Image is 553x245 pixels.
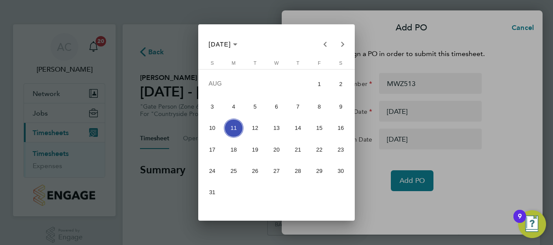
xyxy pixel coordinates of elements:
span: 19 [246,140,265,159]
span: [DATE] [209,41,231,48]
span: 25 [224,161,243,180]
button: Open Resource Center, 9 new notifications [518,210,546,238]
span: 1 [310,74,329,95]
button: August 24, 2025 [202,160,223,182]
button: August 20, 2025 [266,139,287,160]
button: August 25, 2025 [223,160,244,182]
span: 7 [288,97,307,116]
span: 4 [224,97,243,116]
button: August 26, 2025 [244,160,266,182]
span: 15 [310,119,329,138]
button: August 27, 2025 [266,160,287,182]
button: Next month [334,36,351,53]
span: 8 [310,97,329,116]
button: August 3, 2025 [202,96,223,117]
button: August 1, 2025 [309,73,330,96]
button: August 19, 2025 [244,139,266,160]
button: August 22, 2025 [309,139,330,160]
button: August 17, 2025 [202,139,223,160]
button: August 2, 2025 [330,73,351,96]
button: August 12, 2025 [244,117,266,139]
span: 13 [267,119,286,138]
div: 9 [518,216,522,228]
button: August 5, 2025 [244,96,266,117]
span: 27 [267,161,286,180]
span: 6 [267,97,286,116]
button: Previous month [316,36,334,53]
span: T [296,60,300,66]
span: 22 [310,140,329,159]
button: August 18, 2025 [223,139,244,160]
span: 16 [331,119,350,138]
button: August 23, 2025 [330,139,351,160]
span: 5 [246,97,265,116]
button: August 16, 2025 [330,117,351,139]
span: F [318,60,321,66]
button: August 15, 2025 [309,117,330,139]
span: 28 [288,161,307,180]
span: 31 [203,183,222,202]
button: August 31, 2025 [202,182,223,203]
span: 29 [310,161,329,180]
span: 3 [203,97,222,116]
span: M [232,60,236,66]
button: August 7, 2025 [287,96,309,117]
span: S [210,60,213,66]
button: August 4, 2025 [223,96,244,117]
button: August 11, 2025 [223,117,244,139]
span: 24 [203,161,222,180]
button: Choose month and year [205,36,241,52]
span: 11 [224,119,243,138]
span: 2 [331,74,350,95]
span: 30 [331,161,350,180]
button: August 6, 2025 [266,96,287,117]
span: 9 [331,97,350,116]
span: T [253,60,257,66]
span: 17 [203,140,222,159]
span: 20 [267,140,286,159]
span: W [274,60,279,66]
button: August 29, 2025 [309,160,330,182]
button: August 8, 2025 [309,96,330,117]
button: August 14, 2025 [287,117,309,139]
button: August 9, 2025 [330,96,351,117]
span: 18 [224,140,243,159]
button: August 28, 2025 [287,160,309,182]
td: AUG [202,73,309,96]
button: August 30, 2025 [330,160,351,182]
span: S [339,60,342,66]
span: 14 [288,119,307,138]
button: August 21, 2025 [287,139,309,160]
button: August 10, 2025 [202,117,223,139]
span: 12 [246,119,265,138]
span: 26 [246,161,265,180]
button: August 13, 2025 [266,117,287,139]
span: 10 [203,119,222,138]
span: 21 [288,140,307,159]
span: 23 [331,140,350,159]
